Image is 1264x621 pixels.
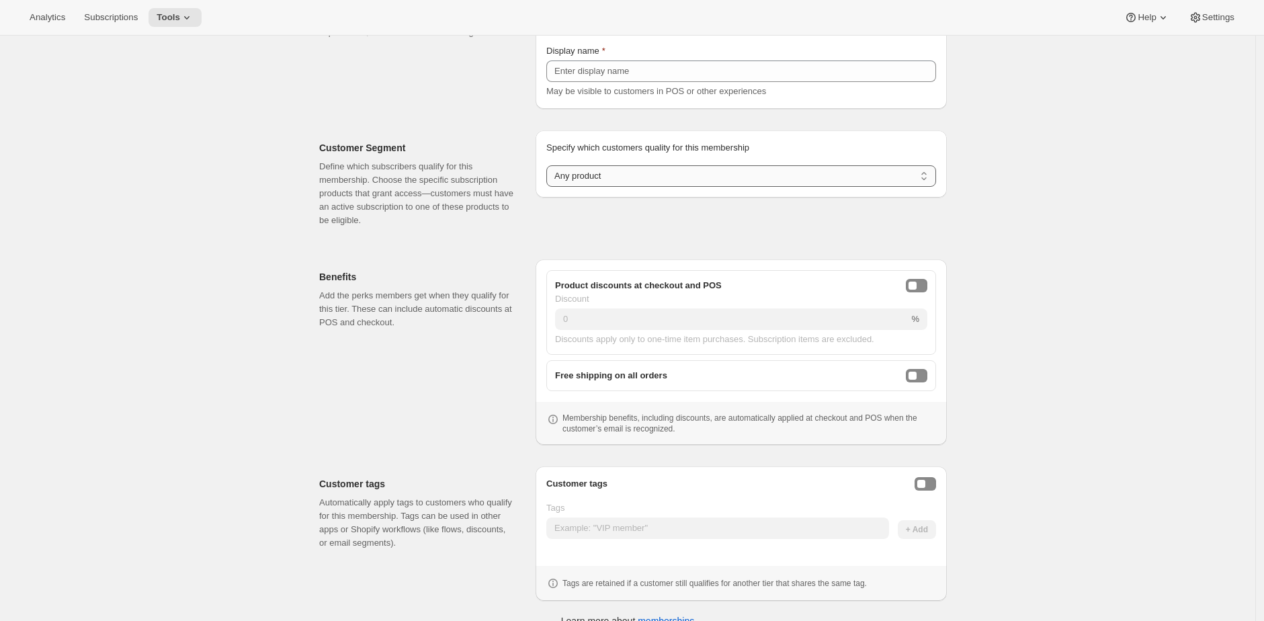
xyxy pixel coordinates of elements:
button: Tools [149,8,202,27]
p: Automatically apply tags to customers who qualify for this membership. Tags can be used in other ... [319,496,514,550]
span: % [911,314,919,324]
h2: Benefits [319,270,514,284]
span: Free shipping on all orders [555,369,667,382]
span: May be visible to customers in POS or other experiences [546,86,766,96]
button: Settings [1181,8,1242,27]
button: onlineDiscountEnabled [906,279,927,292]
input: Example: "VIP member" [546,517,889,539]
h2: Customer Segment [319,141,514,155]
button: Analytics [22,8,73,27]
span: Product discounts at checkout and POS [555,279,722,292]
button: Help [1116,8,1177,27]
span: Subscriptions [84,12,138,23]
p: Specify which customers quality for this membership [546,141,936,155]
span: Analytics [30,12,65,23]
p: Define which subscribers qualify for this membership. Choose the specific subscription products t... [319,160,514,227]
span: Tools [157,12,180,23]
input: Enter display name [546,60,936,82]
button: Enable customer tags [915,477,936,491]
span: Settings [1202,12,1234,23]
span: Discounts apply only to one-time item purchases. Subscription items are excluded. [555,334,874,344]
button: freeShippingEnabled [906,369,927,382]
span: Discount [555,294,589,304]
p: Membership benefits, including discounts, are automatically applied at checkout and POS when the ... [562,413,936,434]
span: Tags [546,503,564,513]
span: Display name [546,46,599,56]
button: Subscriptions [76,8,146,27]
p: Add the perks members get when they qualify for this tier. These can include automatic discounts ... [319,289,514,329]
h2: Customer tags [319,477,514,491]
span: Help [1138,12,1156,23]
h3: Customer tags [546,477,607,491]
p: Tags are retained if a customer still qualifies for another tier that shares the same tag. [562,578,867,589]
